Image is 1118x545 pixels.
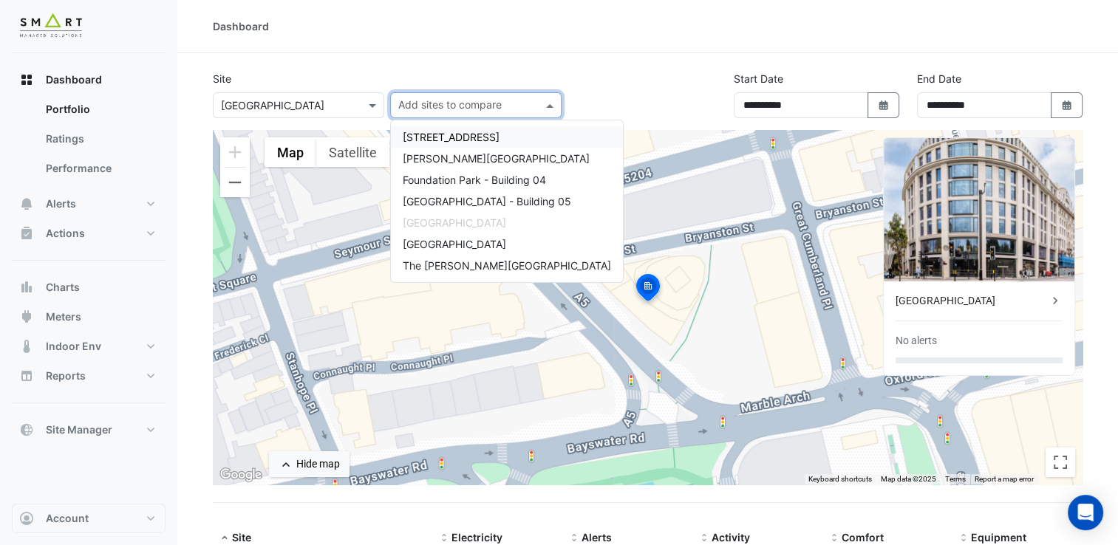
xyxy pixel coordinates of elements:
[316,137,389,167] button: Show satellite imagery
[896,293,1048,309] div: [GEOGRAPHIC_DATA]
[19,72,34,87] app-icon: Dashboard
[12,504,166,533] button: Account
[265,137,316,167] button: Show street map
[12,189,166,219] button: Alerts
[917,71,961,86] label: End Date
[1060,99,1074,112] fa-icon: Select Date
[391,120,623,282] div: Options List
[403,174,546,186] span: Foundation Park - Building 04
[46,339,101,354] span: Indoor Env
[296,456,340,472] div: Hide map
[734,71,783,86] label: Start Date
[451,531,502,544] span: Electricity
[19,339,34,354] app-icon: Indoor Env
[12,361,166,391] button: Reports
[12,65,166,95] button: Dashboard
[46,196,76,211] span: Alerts
[46,422,112,437] span: Site Manager
[1068,495,1103,530] div: Open Intercom Messenger
[19,196,34,211] app-icon: Alerts
[12,219,166,248] button: Actions
[12,272,166,302] button: Charts
[213,71,231,86] label: Site
[975,475,1034,483] a: Report a map error
[884,138,1074,281] img: Marble Arch Place
[396,97,502,116] div: Add sites to compare
[19,226,34,241] app-icon: Actions
[46,226,85,241] span: Actions
[213,18,269,34] div: Dashboard
[46,72,102,87] span: Dashboard
[403,259,611,272] span: The [PERSON_NAME][GEOGRAPHIC_DATA]
[217,465,265,484] a: Open this area in Google Maps (opens a new window)
[19,280,34,295] app-icon: Charts
[12,95,166,189] div: Dashboard
[19,369,34,383] app-icon: Reports
[12,415,166,445] button: Site Manager
[34,95,166,124] a: Portfolio
[19,309,34,324] app-icon: Meters
[217,465,265,484] img: Google
[632,272,664,307] img: site-pin-selected.svg
[808,474,872,484] button: Keyboard shortcuts
[403,238,506,250] span: [GEOGRAPHIC_DATA]
[34,124,166,154] a: Ratings
[945,475,966,483] a: Terms (opens in new tab)
[19,422,34,437] app-icon: Site Manager
[971,531,1026,544] span: Equipment
[881,475,936,483] span: Map data ©2025
[220,137,250,167] button: Zoom in
[34,154,166,183] a: Performance
[841,531,883,544] span: Comfort
[46,309,81,324] span: Meters
[269,451,350,477] button: Hide map
[582,531,612,544] span: Alerts
[46,369,86,383] span: Reports
[46,511,89,526] span: Account
[12,332,166,361] button: Indoor Env
[877,99,890,112] fa-icon: Select Date
[403,152,590,165] span: [PERSON_NAME][GEOGRAPHIC_DATA]
[896,333,937,349] div: No alerts
[46,280,80,295] span: Charts
[220,168,250,197] button: Zoom out
[18,12,84,41] img: Company Logo
[403,195,571,208] span: [GEOGRAPHIC_DATA] - Building 05
[12,302,166,332] button: Meters
[403,216,506,229] span: [GEOGRAPHIC_DATA]
[712,531,750,544] span: Activity
[403,131,500,143] span: [STREET_ADDRESS]
[232,531,251,544] span: Site
[1046,448,1075,477] button: Toggle fullscreen view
